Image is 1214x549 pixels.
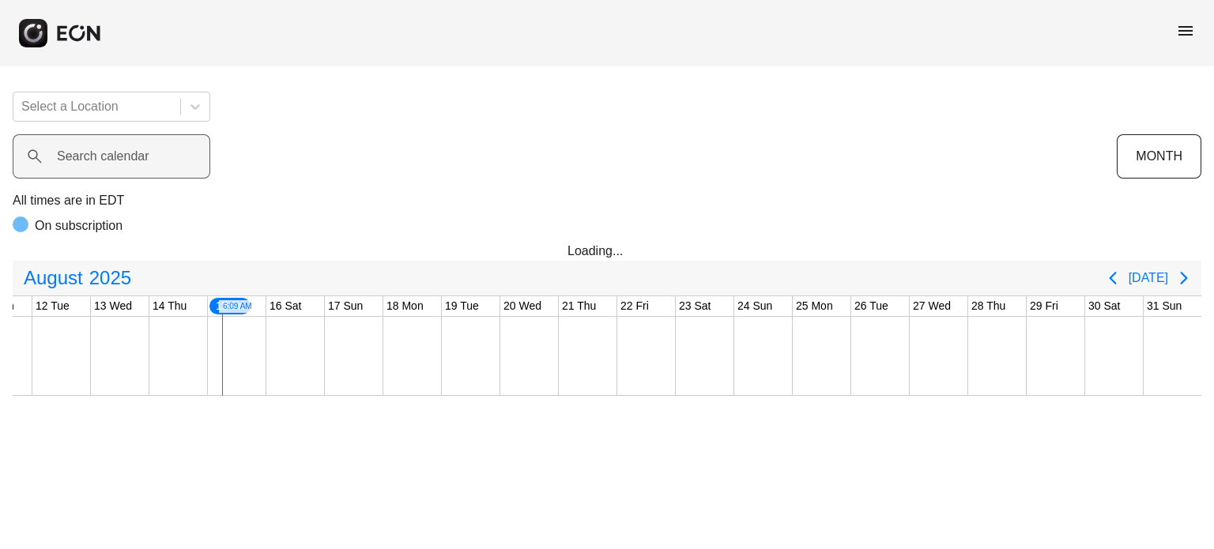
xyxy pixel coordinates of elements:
[1085,296,1123,316] div: 30 Sat
[325,296,366,316] div: 17 Sun
[617,296,652,316] div: 22 Fri
[1129,264,1168,292] button: [DATE]
[851,296,892,316] div: 26 Tue
[500,296,545,316] div: 20 Wed
[57,147,149,166] label: Search calendar
[567,242,647,261] div: Loading...
[559,296,599,316] div: 21 Thu
[91,296,135,316] div: 13 Wed
[676,296,714,316] div: 23 Sat
[208,296,252,316] div: 15 Fri
[266,296,304,316] div: 16 Sat
[442,296,482,316] div: 19 Tue
[1176,21,1195,40] span: menu
[149,296,190,316] div: 14 Thu
[32,296,73,316] div: 12 Tue
[1027,296,1061,316] div: 29 Fri
[968,296,1009,316] div: 28 Thu
[734,296,775,316] div: 24 Sun
[13,191,1201,210] p: All times are in EDT
[1097,262,1129,294] button: Previous page
[1144,296,1185,316] div: 31 Sun
[1168,262,1200,294] button: Next page
[383,296,427,316] div: 18 Mon
[35,216,123,235] p: On subscription
[21,262,86,294] span: August
[910,296,954,316] div: 27 Wed
[86,262,134,294] span: 2025
[1117,134,1201,179] button: MONTH
[14,262,141,294] button: August2025
[793,296,836,316] div: 25 Mon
